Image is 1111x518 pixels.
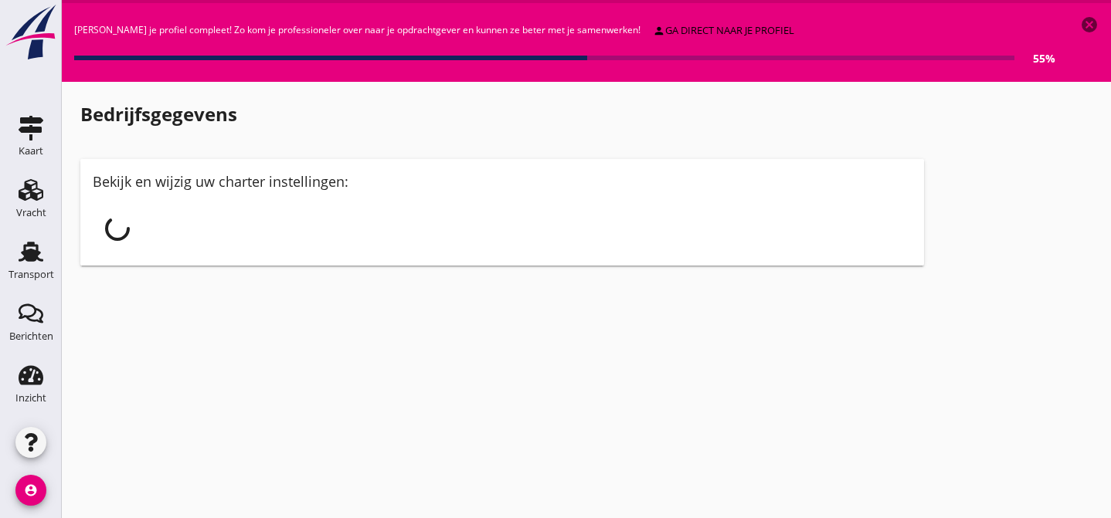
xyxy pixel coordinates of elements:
[8,269,54,279] div: Transport
[647,20,800,42] a: ga direct naar je profiel
[74,15,1055,69] div: [PERSON_NAME] je profiel compleet! Zo kom je professioneler over naar je opdrachtgever en kunnen ...
[3,4,59,61] img: logo-small.a267ee39.svg
[15,393,46,403] div: Inzicht
[1014,50,1055,66] div: 55%
[9,331,53,341] div: Berichten
[653,25,665,37] i: person
[15,475,46,506] i: account_circle
[80,100,924,128] h1: Bedrijfsgegevens
[653,23,794,39] div: ga direct naar je profiel
[16,208,46,218] div: Vracht
[19,146,43,156] div: Kaart
[93,171,912,192] div: Bekijk en wijzig uw charter instellingen:
[1080,15,1099,34] i: cancel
